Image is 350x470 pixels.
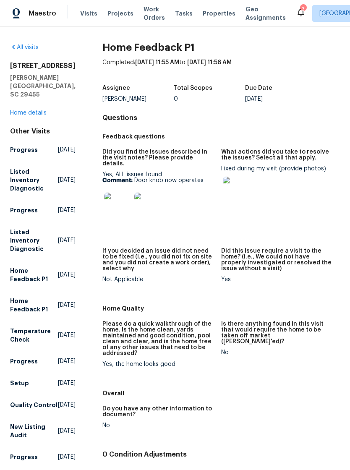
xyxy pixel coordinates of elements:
[58,357,76,366] span: [DATE]
[102,361,214,367] div: Yes, the home looks good.
[102,389,340,397] h5: Overall
[58,176,76,184] span: [DATE]
[102,132,340,141] h5: Feedback questions
[102,96,174,102] div: [PERSON_NAME]
[144,5,165,22] span: Work Orders
[10,62,76,70] h2: [STREET_ADDRESS]
[221,321,333,345] h5: Is there anything found in this visit that would require the home to be taken off market ([PERSON...
[58,301,76,309] span: [DATE]
[10,293,76,317] a: Home Feedback P1[DATE]
[10,225,76,256] a: Listed Inventory Diagnostic[DATE]
[29,9,56,18] span: Maestro
[187,60,232,65] span: [DATE] 11:56 AM
[102,423,214,428] div: No
[245,96,316,102] div: [DATE]
[102,321,214,356] h5: Please do a quick walkthrough of the home. Is the home clean, yards maintained and good condition...
[203,9,235,18] span: Properties
[102,178,214,183] p: Door knob now operates
[10,164,76,196] a: Listed Inventory Diagnostic[DATE]
[58,146,76,154] span: [DATE]
[10,397,76,413] a: Quality Control[DATE]
[221,350,333,355] div: No
[58,453,76,461] span: [DATE]
[174,96,245,102] div: 0
[300,5,306,13] div: 3
[10,44,39,50] a: All visits
[10,206,38,214] h5: Progress
[10,354,76,369] a: Progress[DATE]
[10,110,47,116] a: Home details
[10,324,76,347] a: Temperature Check[DATE]
[10,419,76,443] a: New Listing Audit[DATE]
[175,10,193,16] span: Tasks
[221,149,333,161] h5: What actions did you take to resolve the issues? Select all that apply.
[10,167,58,193] h5: Listed Inventory Diagnostic
[245,85,272,91] h5: Due Date
[102,149,214,167] h5: Did you find the issues described in the visit notes? Please provide details.
[102,178,133,183] b: Comment:
[58,206,76,214] span: [DATE]
[58,236,76,245] span: [DATE]
[58,331,76,339] span: [DATE]
[174,85,212,91] h5: Total Scopes
[10,297,58,313] h5: Home Feedback P1
[10,142,76,157] a: Progress[DATE]
[135,60,179,65] span: [DATE] 11:55 AM
[58,427,76,435] span: [DATE]
[58,271,76,279] span: [DATE]
[102,43,340,52] h2: Home Feedback P1
[10,266,58,283] h5: Home Feedback P1
[10,376,76,391] a: Setup[DATE]
[102,304,340,313] h5: Home Quality
[58,379,76,387] span: [DATE]
[102,277,214,282] div: Not Applicable
[221,248,333,272] h5: Did this issue require a visit to the home? (i.e., We could not have properly investigated or res...
[102,450,340,459] h4: 0 Condition Adjustments
[221,277,333,282] div: Yes
[10,73,76,99] h5: [PERSON_NAME][GEOGRAPHIC_DATA], SC 29455
[10,203,76,218] a: Progress[DATE]
[10,357,38,366] h5: Progress
[102,406,214,418] h5: Do you have any other information to document?
[102,248,214,272] h5: If you decided an issue did not need to be fixed (i.e., you did not fix on site and you did not c...
[10,401,57,409] h5: Quality Control
[102,58,340,80] div: Completed: to
[10,379,29,387] h5: Setup
[10,146,38,154] h5: Progress
[10,127,76,136] div: Other Visits
[221,166,333,209] div: Fixed during my visit (provide photos)
[10,449,76,465] a: Progress[DATE]
[10,423,58,439] h5: New Listing Audit
[58,401,76,409] span: [DATE]
[10,228,58,253] h5: Listed Inventory Diagnostic
[10,263,76,287] a: Home Feedback P1[DATE]
[107,9,133,18] span: Projects
[10,327,58,344] h5: Temperature Check
[80,9,97,18] span: Visits
[10,453,38,461] h5: Progress
[246,5,286,22] span: Geo Assignments
[102,85,130,91] h5: Assignee
[102,172,214,225] div: Yes, ALL issues found
[102,114,340,122] h4: Questions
